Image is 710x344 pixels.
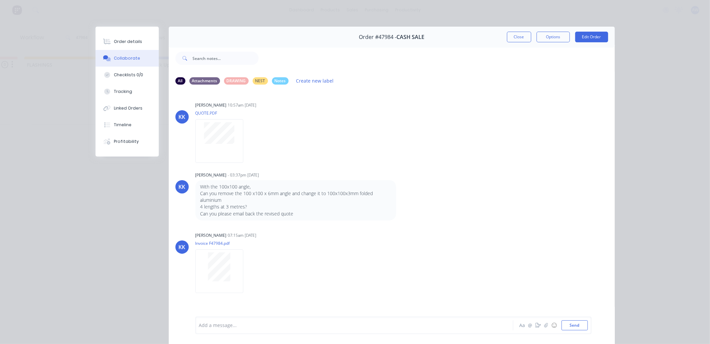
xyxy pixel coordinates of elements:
div: 10:57am [DATE] [228,102,257,108]
div: [PERSON_NAME] [195,102,227,108]
span: Order #47984 - [359,34,396,40]
div: NEST [253,77,268,85]
div: Notes [272,77,289,85]
div: Collaborate [114,55,140,61]
div: Timeline [114,122,131,128]
div: KK [179,243,185,251]
div: Profitability [114,139,139,145]
div: - 03:37pm [DATE] [228,172,259,178]
p: Can you remove the 100 x100 x 6mm angle and change it to 100x100x3mm folded aluminium [200,190,391,204]
div: [PERSON_NAME] [195,232,227,238]
button: Linked Orders [96,100,159,117]
button: Timeline [96,117,159,133]
div: Order details [114,39,142,45]
button: Aa [518,321,526,329]
button: Order details [96,33,159,50]
div: Linked Orders [114,105,142,111]
button: Options [537,32,570,42]
div: Attachments [189,77,220,85]
button: Edit Order [575,32,608,42]
p: 4 lengths at 3 metres? [200,203,391,210]
button: Create new label [293,76,337,85]
button: Collaborate [96,50,159,67]
button: Close [507,32,531,42]
button: @ [526,321,534,329]
div: [PERSON_NAME] [195,172,227,178]
p: With the 100x100 angle, [200,183,391,190]
div: Checklists 0/0 [114,72,143,78]
div: 07:15am [DATE] [228,232,257,238]
button: Profitability [96,133,159,150]
div: KK [179,183,185,191]
button: Send [562,320,588,330]
div: Tracking [114,89,132,95]
button: Checklists 0/0 [96,67,159,83]
input: Search notes... [193,52,259,65]
div: All [175,77,185,85]
div: DRAWING [224,77,249,85]
p: Can you please email back the revised quote [200,210,391,217]
div: KK [179,113,185,121]
p: QUOTE.PDF [195,110,250,116]
button: ☺ [550,321,558,329]
p: Invoice F47984.pdf [195,240,250,246]
button: Tracking [96,83,159,100]
span: CASH SALE [396,34,424,40]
